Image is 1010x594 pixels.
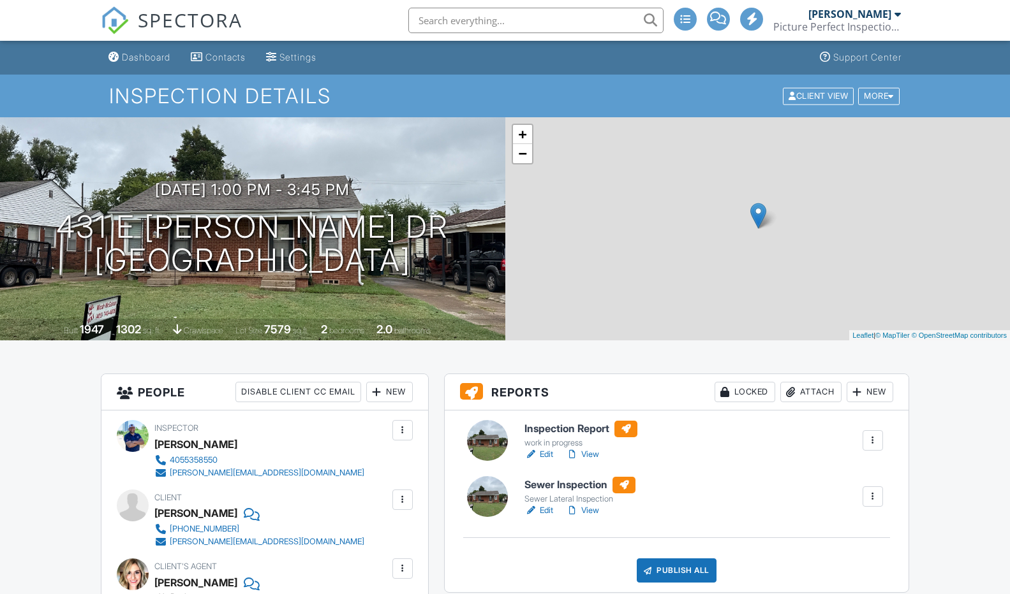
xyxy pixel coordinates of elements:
[154,573,237,592] div: [PERSON_NAME]
[376,322,392,336] div: 2.0
[513,144,532,163] a: Zoom out
[170,524,239,534] div: [PHONE_NUMBER]
[56,210,449,278] h1: 431 E [PERSON_NAME] Dr [GEOGRAPHIC_DATA]
[235,382,361,402] div: Disable Client CC Email
[524,421,637,449] a: Inspection Report work in progress
[101,17,242,44] a: SPECTORA
[205,52,246,62] div: Contacts
[170,455,218,465] div: 4055358550
[154,423,198,433] span: Inspector
[154,454,364,467] a: 4055358550
[154,535,364,548] a: [PERSON_NAME][EMAIL_ADDRESS][DOMAIN_NAME]
[524,421,637,437] h6: Inspection Report
[408,8,664,33] input: Search everything...
[154,435,237,454] div: [PERSON_NAME]
[154,467,364,479] a: [PERSON_NAME][EMAIL_ADDRESS][DOMAIN_NAME]
[445,374,909,410] h3: Reports
[847,382,893,402] div: New
[122,52,170,62] div: Dashboard
[235,326,262,335] span: Lot Size
[782,91,857,100] a: Client View
[852,331,873,339] a: Leaflet
[101,6,129,34] img: The Best Home Inspection Software - Spectora
[715,382,775,402] div: Locked
[109,85,901,107] h1: Inspection Details
[293,326,309,335] span: sq.ft.
[143,326,161,335] span: sq. ft.
[513,125,532,144] a: Zoom in
[780,382,842,402] div: Attach
[80,322,104,336] div: 1947
[524,448,553,461] a: Edit
[279,52,316,62] div: Settings
[170,468,364,478] div: [PERSON_NAME][EMAIL_ADDRESS][DOMAIN_NAME]
[637,558,717,583] div: Publish All
[524,494,635,504] div: Sewer Lateral Inspection
[154,503,237,523] div: [PERSON_NAME]
[566,504,599,517] a: View
[155,181,350,198] h3: [DATE] 1:00 pm - 3:45 pm
[261,46,322,69] a: Settings
[154,561,217,571] span: Client's Agent
[64,326,78,335] span: Built
[912,331,1007,339] a: © OpenStreetMap contributors
[329,326,364,335] span: bedrooms
[783,87,854,105] div: Client View
[184,326,223,335] span: crawlspace
[170,537,364,547] div: [PERSON_NAME][EMAIL_ADDRESS][DOMAIN_NAME]
[103,46,175,69] a: Dashboard
[154,523,364,535] a: [PHONE_NUMBER]
[524,477,635,493] h6: Sewer Inspection
[186,46,251,69] a: Contacts
[264,322,291,336] div: 7579
[154,493,182,502] span: Client
[849,330,1010,341] div: |
[394,326,431,335] span: bathrooms
[116,322,141,336] div: 1302
[524,504,553,517] a: Edit
[321,322,327,336] div: 2
[366,382,413,402] div: New
[524,477,635,505] a: Sewer Inspection Sewer Lateral Inspection
[138,6,242,33] span: SPECTORA
[833,52,902,62] div: Support Center
[875,331,910,339] a: © MapTiler
[808,8,891,20] div: [PERSON_NAME]
[858,87,900,105] div: More
[815,46,907,69] a: Support Center
[101,374,428,410] h3: People
[773,20,901,33] div: Picture Perfect Inspections, LLC
[524,438,637,448] div: work in progress
[566,448,599,461] a: View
